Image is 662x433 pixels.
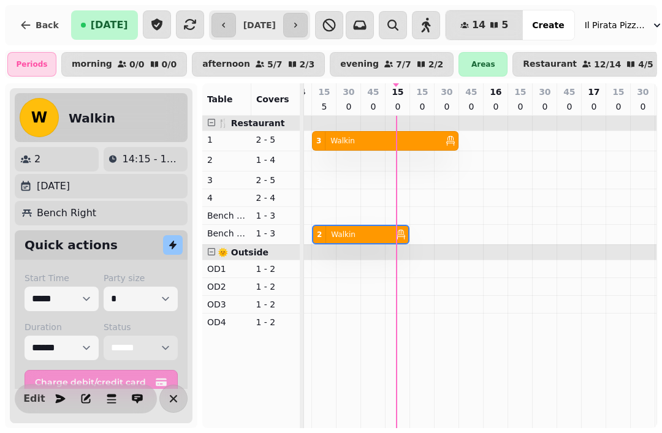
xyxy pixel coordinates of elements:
span: W [31,110,47,125]
p: 0 [589,100,599,113]
label: Duration [25,321,99,333]
span: 🍴 Restaurant [218,118,285,128]
h2: Walkin [69,110,115,127]
p: Bench Right [207,227,246,239]
p: 5 / 7 [267,60,283,69]
p: 2 [207,154,246,166]
p: Walkin [330,136,355,146]
span: Il Pirata Pizzata [585,19,646,31]
p: 15 [416,86,428,98]
p: 30 [441,86,452,98]
p: 45 [367,86,379,98]
div: 2 [317,230,322,239]
p: 0 [442,100,452,113]
p: 0 [393,100,403,113]
p: 30 [343,86,354,98]
span: Back [36,21,59,29]
span: [DATE] [91,20,128,30]
p: 0 [466,100,476,113]
div: Periods [7,52,56,77]
p: 1 - 2 [256,316,295,328]
p: 0 [417,100,427,113]
p: 1 - 4 [256,154,295,166]
p: 2 - 5 [256,134,295,146]
label: Party size [104,272,178,284]
p: 0 [638,100,648,113]
span: Charge debit/credit card [35,378,153,386]
p: 0 / 0 [129,60,145,69]
p: 1 - 3 [256,227,295,239]
button: afternoon5/72/3 [192,52,325,77]
p: 30 [539,86,550,98]
p: 3 [207,174,246,186]
p: 0 [614,100,623,113]
p: OD2 [207,281,246,293]
p: 45 [563,86,575,98]
p: 5 [319,100,329,113]
p: 45 [465,86,477,98]
p: afternoon [202,59,250,69]
p: 0 [540,100,550,113]
button: 145 [446,10,523,40]
button: Edit [22,386,47,411]
p: 15 [612,86,624,98]
label: Status [104,321,178,333]
p: 0 / 0 [162,60,177,69]
p: 16 [490,86,501,98]
p: OD4 [207,316,246,328]
button: Create [522,10,574,40]
button: Charge debit/credit card [25,370,178,394]
p: Bench Left [207,209,246,222]
p: 4 [207,192,246,204]
p: 2 / 2 [428,60,444,69]
p: 15 [392,86,403,98]
p: 15 [514,86,526,98]
p: 12 / 14 [594,60,621,69]
p: OD1 [207,263,246,275]
label: Start Time [25,272,99,284]
p: 2 [34,152,40,167]
p: 30 [637,86,649,98]
p: 14:15 - 15:15 [122,152,182,167]
button: evening7/72/2 [330,52,454,77]
p: OD3 [207,298,246,311]
p: 14 [294,86,305,98]
button: Back [10,10,69,40]
button: morning0/00/0 [61,52,187,77]
span: 14 [472,20,485,30]
p: 0 [344,100,354,113]
p: 1 - 2 [256,298,295,311]
div: 3 [316,136,321,146]
p: Bench Right [37,206,96,220]
p: 0 [491,100,501,113]
span: Table [207,94,233,104]
p: 0 [565,100,574,113]
p: 17 [588,86,599,98]
p: 2 / 3 [300,60,315,69]
p: 0 [516,100,525,113]
button: [DATE] [71,10,138,40]
p: Restaurant [523,59,577,69]
p: 1 - 2 [256,263,295,275]
p: 4 / 5 [638,60,653,69]
p: 0 [368,100,378,113]
span: 5 [501,20,508,30]
p: evening [340,59,379,69]
div: Areas [458,52,508,77]
p: 15 [318,86,330,98]
p: Walkin [331,230,356,239]
p: 1 - 2 [256,281,295,293]
span: Covers [256,94,289,104]
p: 1 - 3 [256,209,295,222]
p: 2 - 5 [256,174,295,186]
p: 2 - 4 [256,192,295,204]
span: Create [532,21,564,29]
p: [DATE] [37,179,70,194]
span: 🌞 Outside [218,247,268,257]
p: morning [72,59,112,69]
p: 1 [207,134,246,146]
h2: Quick actions [25,236,118,254]
p: 7 / 7 [396,60,411,69]
span: Edit [27,394,42,404]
